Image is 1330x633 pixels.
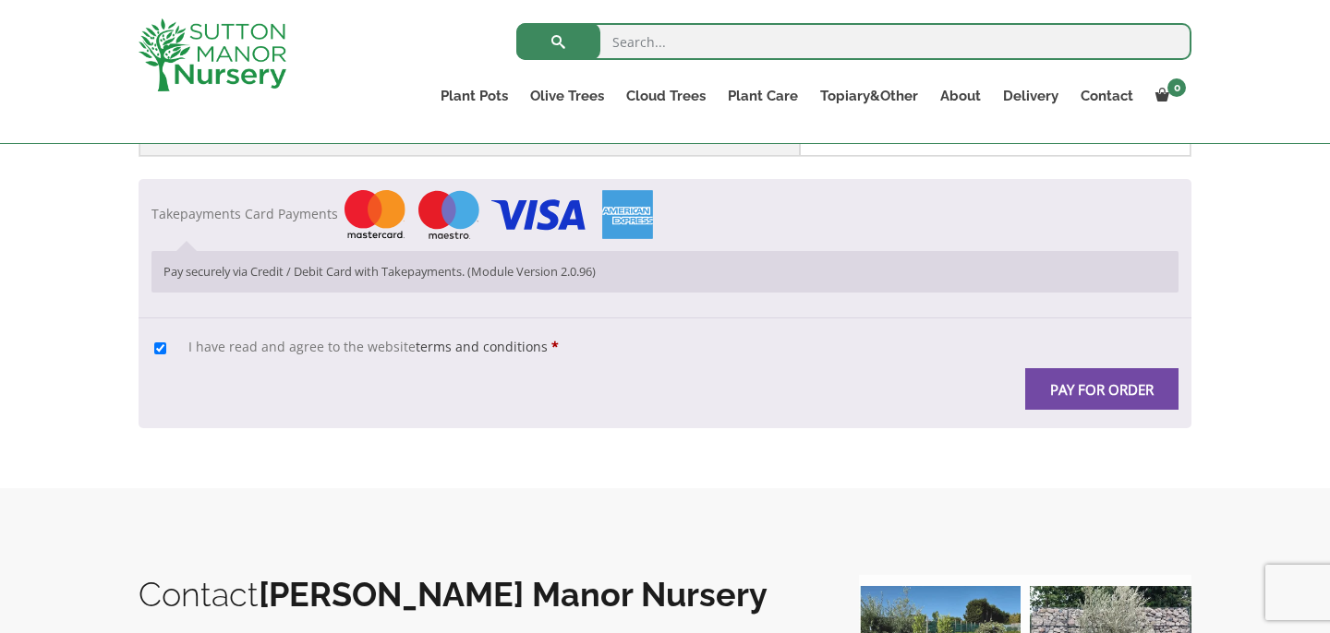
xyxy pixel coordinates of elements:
[615,83,717,109] a: Cloud Trees
[717,83,809,109] a: Plant Care
[429,83,519,109] a: Plant Pots
[1144,83,1191,109] a: 0
[259,575,768,614] b: [PERSON_NAME] Manor Nursery
[139,18,286,91] img: logo
[809,83,929,109] a: Topiary&Other
[188,338,548,355] span: I have read and agree to the website
[992,83,1070,109] a: Delivery
[154,342,166,354] input: I have read and agree to the websiteterms and conditions *
[516,23,1191,60] input: Search...
[1167,78,1186,97] span: 0
[929,83,992,109] a: About
[1070,83,1144,109] a: Contact
[1025,368,1179,410] button: Pay for order
[163,263,1167,281] p: Pay securely via Credit / Debit Card with Takepayments. (Module Version 2.0.96)
[519,83,615,109] a: Olive Trees
[151,205,653,222] label: Takepayments Card Payments
[139,575,822,614] h2: Contact
[551,338,559,355] abbr: required
[416,338,548,355] a: terms and conditions
[345,190,653,239] img: Checkout - logo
